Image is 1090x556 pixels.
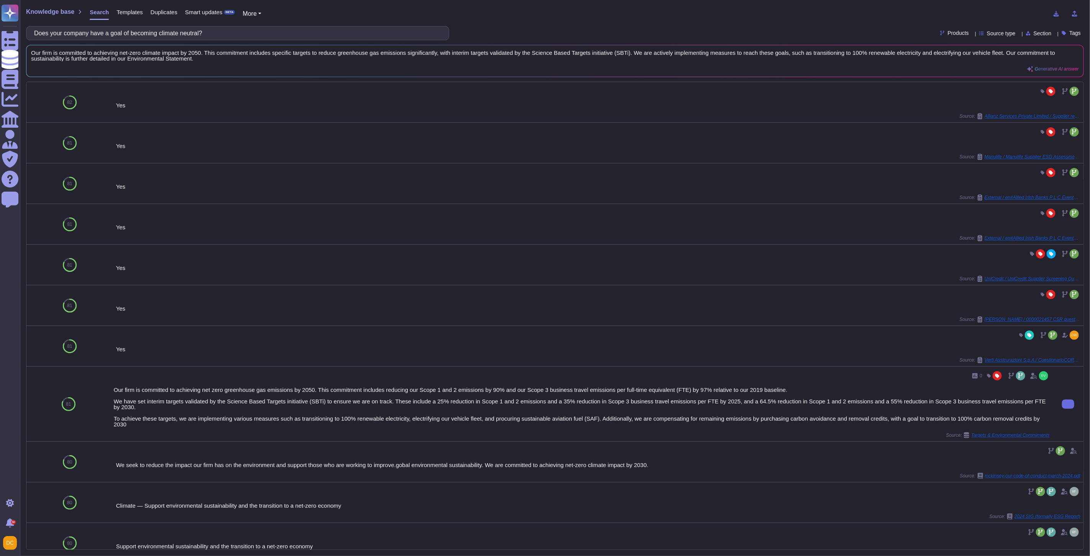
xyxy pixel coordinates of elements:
[987,31,1016,36] span: Source type
[980,373,982,378] span: 0
[1035,67,1079,71] span: Generative AI answer
[116,102,1080,108] div: Yes
[185,9,223,15] span: Smart updates
[116,265,1080,271] div: Yes
[67,100,72,105] span: 82
[985,114,1080,118] span: Allianz Services Private Limited / Supplier registration questionnaire
[1070,528,1079,537] img: user
[1070,331,1079,340] img: user
[985,358,1080,362] span: Verti Assicurazioni S.p.A / CuestionarioCORE ENG Skypher
[948,30,969,36] span: Products
[67,460,72,464] span: 80
[116,543,1080,549] div: Support environmental sustainability and the transition to a net-zero economy
[1034,31,1052,36] span: Section
[243,9,261,18] button: More
[67,541,72,546] span: 80
[26,9,74,15] span: Knowledge base
[116,462,1080,468] div: We seek to reduce the impact our firm has on the environment and support those who are working to...
[960,357,1080,363] span: Source:
[1070,487,1079,496] img: user
[971,433,1050,438] span: Targets & Environmental Commiments
[67,263,72,267] span: 81
[116,184,1080,189] div: Yes
[117,9,143,15] span: Templates
[960,235,1080,241] span: Source:
[67,303,72,308] span: 81
[66,402,71,406] span: 81
[960,473,1080,479] span: Source:
[116,143,1080,149] div: Yes
[151,9,177,15] span: Duplicates
[67,222,72,227] span: 81
[116,306,1080,311] div: Yes
[960,154,1080,160] span: Source:
[985,474,1080,478] span: mckinsey-our-code-of-conduct-march-2024.pdf
[114,387,1050,427] div: Our firm is committed to achieving net zero greenhouse gas emissions by 2050. This commitment inc...
[90,9,109,15] span: Search
[960,194,1080,201] span: Source:
[31,50,1079,61] span: Our firm is committed to achieving net-zero climate impact by 2050. This commitment includes spec...
[990,513,1080,520] span: Source:
[116,346,1080,352] div: Yes
[67,500,72,505] span: 80
[67,344,72,349] span: 81
[116,503,1080,508] div: Climate — Support environmental sustainability and the transition to a net-zero economy
[116,224,1080,230] div: Yes
[1069,30,1081,36] span: Tags
[985,155,1080,159] span: Manulife / Manulife Supplier ESG Assessment Questionnaire Supplier Version
[11,520,16,525] div: 9+
[2,535,22,551] button: user
[960,276,1080,282] span: Source:
[960,316,1080,322] span: Source:
[1039,371,1048,380] img: user
[243,10,256,17] span: More
[985,317,1080,322] span: [PERSON_NAME] / 0000021457 CSR questions for [PERSON_NAME] bidding
[960,113,1080,119] span: Source:
[985,195,1080,200] span: External / en#Allied Irish Banks P L C Event#873
[985,276,1080,281] span: UniCredit / UniCredit Supplier Screening Questionnaire
[67,141,72,145] span: 81
[1014,514,1080,519] span: 2024 SIG (formally ESG Report)
[67,181,72,186] span: 81
[224,10,235,15] div: BETA
[3,536,17,550] img: user
[985,236,1080,240] span: External / en#Allied Irish Banks P L C Event#873
[946,432,1050,438] span: Source:
[30,26,441,40] input: Search a question or template...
